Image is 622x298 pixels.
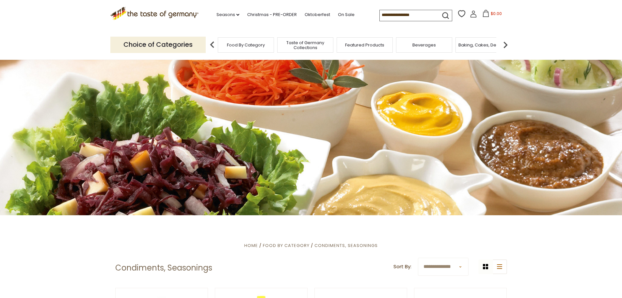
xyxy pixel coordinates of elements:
[338,11,355,18] a: On Sale
[227,43,265,47] a: Food By Category
[478,10,506,20] button: $0.00
[115,263,212,273] h1: Condiments, Seasonings
[305,11,330,18] a: Oktoberfest
[244,242,258,249] a: Home
[206,38,219,51] img: previous arrow
[110,37,206,53] p: Choice of Categories
[458,43,509,47] a: Baking, Cakes, Desserts
[279,40,331,50] a: Taste of Germany Collections
[314,242,378,249] a: Condiments, Seasonings
[412,43,436,47] a: Beverages
[499,38,512,51] img: next arrow
[247,11,297,18] a: Christmas - PRE-ORDER
[345,43,384,47] a: Featured Products
[263,242,310,249] a: Food By Category
[216,11,239,18] a: Seasons
[491,11,502,16] span: $0.00
[393,263,411,271] label: Sort By:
